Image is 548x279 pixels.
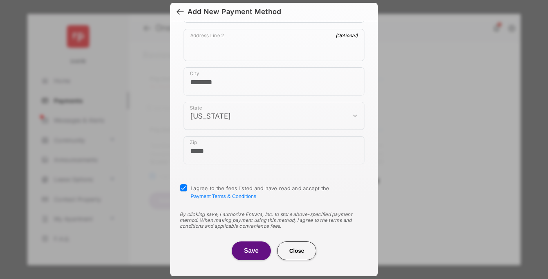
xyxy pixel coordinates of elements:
button: Close [277,241,316,260]
div: payment_method_screening[postal_addresses][locality] [184,67,364,95]
div: Add New Payment Method [187,7,281,16]
span: I agree to the fees listed and have read and accept the [191,185,330,199]
button: Save [232,241,271,260]
div: payment_method_screening[postal_addresses][postalCode] [184,136,364,164]
div: payment_method_screening[postal_addresses][administrativeArea] [184,102,364,130]
button: I agree to the fees listed and have read and accept the [191,193,256,199]
div: payment_method_screening[postal_addresses][addressLine2] [184,29,364,61]
div: By clicking save, I authorize Entrata, Inc. to store above-specified payment method. When making ... [180,211,368,229]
